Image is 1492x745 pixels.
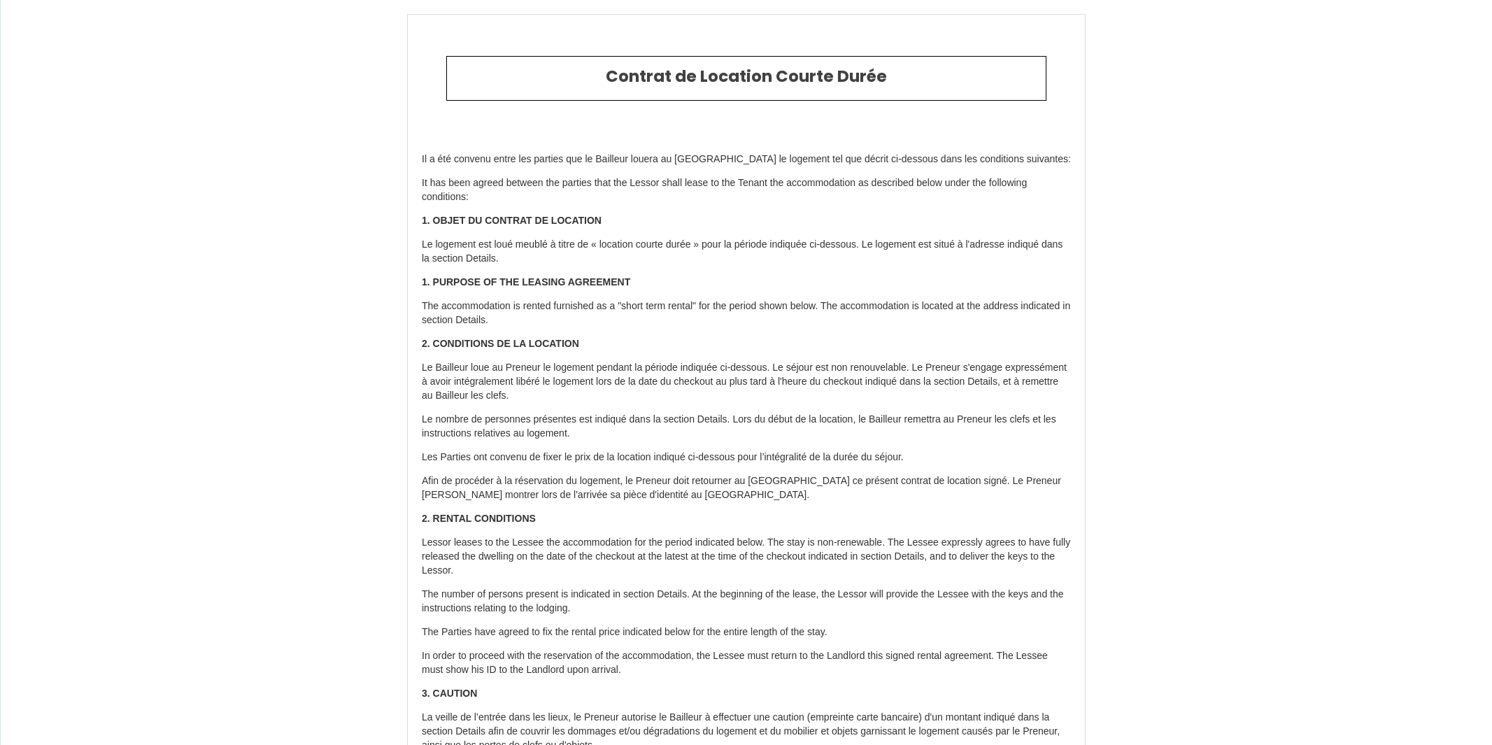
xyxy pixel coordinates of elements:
[422,413,1071,441] p: Le nombre de personnes présentes est indiqué dans la section Details. Lors du début de la locatio...
[422,152,1071,166] p: Il a été convenu entre les parties que le Bailleur louera au [GEOGRAPHIC_DATA] le logement tel qu...
[422,276,630,288] strong: 1. PURPOSE OF THE LEASING AGREEMENT
[422,588,1071,616] p: The number of persons present is indicated in section Details. At the beginning of the lease, the...
[422,450,1071,464] p: Les Parties ont convenu de fixer le prix de la location indiqué ci-dessous pour l’intégralité de ...
[422,361,1071,403] p: Le Bailleur loue au Preneur le logement pendant la période indiquée ci-dessous. Le séjour est non...
[422,625,1071,639] p: The Parties have agreed to fix the rental price indicated below for the entire length of the stay.
[422,513,536,524] strong: 2. RENTAL CONDITIONS
[422,536,1071,578] p: Lessor leases to the Lessee the accommodation for the period indicated below. The stay is non-ren...
[422,176,1071,204] p: It has been agreed between the parties that the Lessor shall lease to the Tenant the accommodatio...
[422,238,1071,266] p: Le logement est loué meublé à titre de « location courte durée » pour la période indiquée ci-dess...
[422,215,602,226] strong: 1. OBJET DU CONTRAT DE LOCATION
[422,649,1071,677] p: In order to proceed with the reservation of the accommodation, the Lessee must return to the Land...
[422,299,1071,327] p: The accommodation is rented furnished as a "short term rental" for the period shown below. The ac...
[457,67,1035,87] h2: Contrat de Location Courte Durée
[422,474,1071,502] p: Afin de procéder à la réservation du logement, le Preneur doit retourner au [GEOGRAPHIC_DATA] ce ...
[422,338,579,349] strong: 2. CONDITIONS DE LA LOCATION
[422,688,477,699] strong: 3. CAUTION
